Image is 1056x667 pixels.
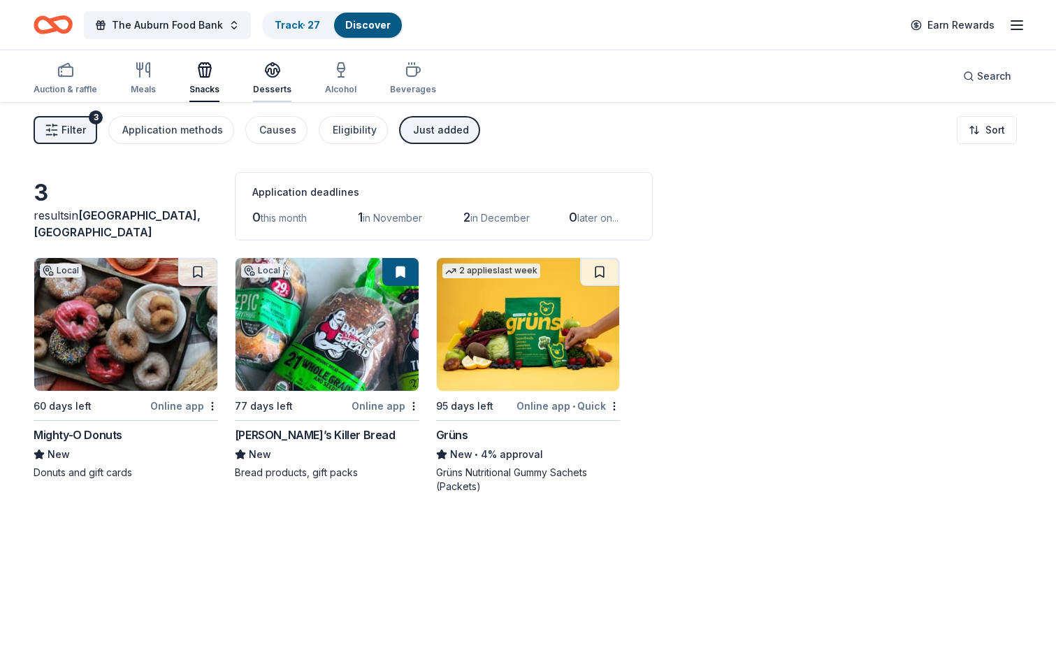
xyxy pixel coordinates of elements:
[235,426,396,443] div: [PERSON_NAME]’s Killer Bread
[475,449,478,460] span: •
[252,184,635,201] div: Application deadlines
[463,210,470,224] span: 2
[34,257,218,480] a: Image for Mighty-O DonutsLocal60 days leftOnline appMighty-O DonutsNewDonuts and gift cards
[34,56,97,102] button: Auction & raffle
[437,258,620,391] img: Image for Grüns
[235,466,419,480] div: Bread products, gift packs
[325,84,356,95] div: Alcohol
[436,446,621,463] div: 4% approval
[89,110,103,124] div: 3
[436,257,621,494] a: Image for Grüns2 applieslast week95 days leftOnline app•QuickGrünsNew•4% approvalGrüns Nutritiona...
[235,257,419,480] a: Image for Dave’s Killer BreadLocal77 days leftOnline app[PERSON_NAME]’s Killer BreadNewBread prod...
[363,212,422,224] span: in November
[352,397,419,415] div: Online app
[436,398,493,415] div: 95 days left
[275,19,320,31] a: Track· 27
[241,264,283,278] div: Local
[450,446,472,463] span: New
[259,122,296,138] div: Causes
[261,212,307,224] span: this month
[34,116,97,144] button: Filter3
[34,398,92,415] div: 60 days left
[34,208,201,239] span: in
[436,426,468,443] div: Grüns
[977,68,1011,85] span: Search
[34,179,218,207] div: 3
[189,56,219,102] button: Snacks
[122,122,223,138] div: Application methods
[131,56,156,102] button: Meals
[112,17,223,34] span: The Auburn Food Bank
[131,84,156,95] div: Meals
[249,446,271,463] span: New
[108,116,234,144] button: Application methods
[48,446,70,463] span: New
[34,258,217,391] img: Image for Mighty-O Donuts
[333,122,377,138] div: Eligibility
[262,11,403,39] button: Track· 27Discover
[577,212,619,224] span: later on...
[516,397,620,415] div: Online app Quick
[985,122,1005,138] span: Sort
[34,426,122,443] div: Mighty-O Donuts
[319,116,388,144] button: Eligibility
[442,264,540,278] div: 2 applies last week
[253,84,291,95] div: Desserts
[902,13,1003,38] a: Earn Rewards
[34,84,97,95] div: Auction & raffle
[399,116,480,144] button: Just added
[436,466,621,494] div: Grüns Nutritional Gummy Sachets (Packets)
[62,122,86,138] span: Filter
[150,397,218,415] div: Online app
[358,210,363,224] span: 1
[84,11,251,39] button: The Auburn Food Bank
[189,84,219,95] div: Snacks
[34,466,218,480] div: Donuts and gift cards
[253,56,291,102] button: Desserts
[569,210,577,224] span: 0
[390,56,436,102] button: Beverages
[40,264,82,278] div: Local
[236,258,419,391] img: Image for Dave’s Killer Bread
[34,207,218,241] div: results
[390,84,436,95] div: Beverages
[413,122,469,138] div: Just added
[572,401,575,412] span: •
[34,208,201,239] span: [GEOGRAPHIC_DATA], [GEOGRAPHIC_DATA]
[325,56,356,102] button: Alcohol
[470,212,530,224] span: in December
[952,62,1022,90] button: Search
[252,210,261,224] span: 0
[345,19,391,31] a: Discover
[245,116,308,144] button: Causes
[235,398,293,415] div: 77 days left
[34,8,73,41] a: Home
[957,116,1017,144] button: Sort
